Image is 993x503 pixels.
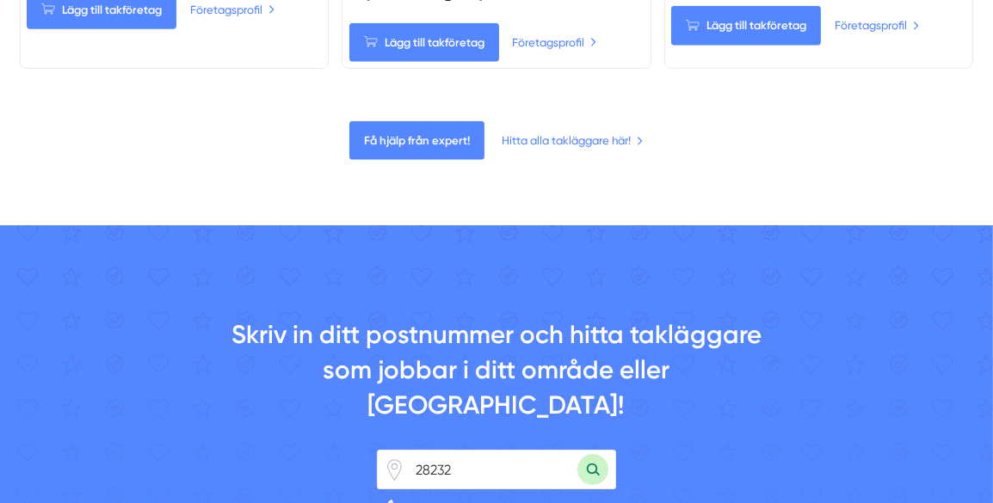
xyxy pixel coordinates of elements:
[835,16,920,34] a: Företagsprofil
[512,34,597,52] a: Företagsprofil
[671,6,821,45] : Lägg till takföretag
[384,459,405,481] svg: Pin / Karta
[384,459,405,481] span: Klicka för att använda din position.
[349,23,499,62] : Lägg till takföretag
[190,1,275,19] a: Företagsprofil
[349,121,484,160] span: Få hjälp från expert!
[405,451,577,488] input: Skriv ditt postnummer
[222,317,771,434] h2: Skriv in ditt postnummer och hitta takläggare som jobbar i ditt område eller [GEOGRAPHIC_DATA]!
[577,454,608,485] button: Sök med postnummer
[502,132,644,150] a: Hitta alla takläggare här!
